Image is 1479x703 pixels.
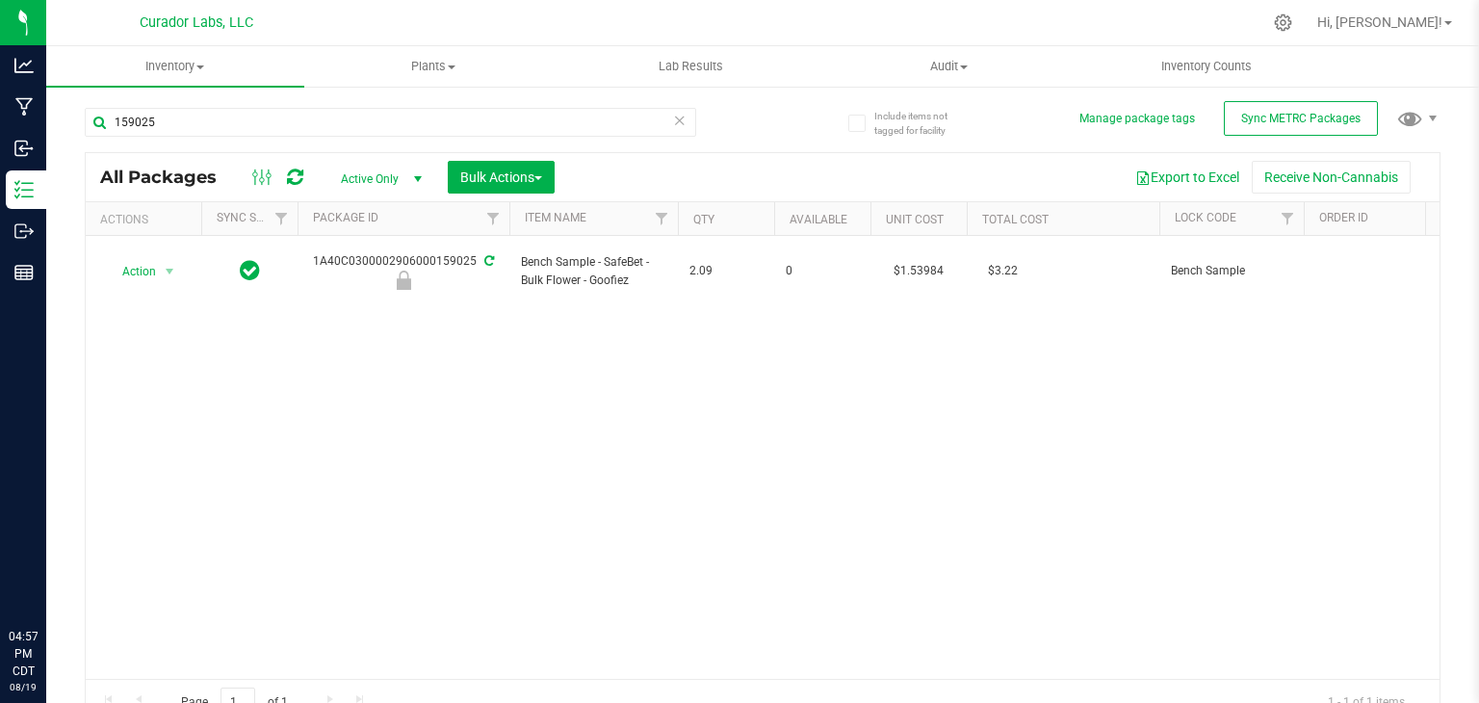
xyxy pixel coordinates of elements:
a: Order Id [1319,211,1368,224]
button: Bulk Actions [448,161,555,194]
inline-svg: Inventory [14,180,34,199]
span: Sync METRC Packages [1241,112,1361,125]
span: In Sync [240,257,260,284]
span: Bench Sample - SafeBet - Bulk Flower - Goofiez [521,253,666,290]
span: Sync from Compliance System [481,254,494,268]
a: Unit Cost [886,213,944,226]
span: Inventory [46,58,304,75]
iframe: Resource center [19,549,77,607]
button: Manage package tags [1079,111,1195,127]
input: Search Package ID, Item Name, SKU, Lot or Part Number... [85,108,696,137]
span: Lab Results [633,58,749,75]
a: Inventory Counts [1077,46,1336,87]
span: 0 [786,262,859,280]
inline-svg: Manufacturing [14,97,34,117]
p: 08/19 [9,680,38,694]
a: Audit [819,46,1077,87]
span: Inventory Counts [1135,58,1278,75]
span: select [158,258,182,285]
span: $3.22 [978,257,1027,285]
a: Qty [693,213,714,226]
a: Sync Status [217,211,291,224]
a: Filter [1272,202,1304,235]
a: Item Name [525,211,586,224]
button: Export to Excel [1123,161,1252,194]
span: Curador Labs, LLC [140,14,253,31]
span: Bulk Actions [460,169,542,185]
p: 04:57 PM CDT [9,628,38,680]
a: Lock Code [1175,211,1236,224]
span: Hi, [PERSON_NAME]! [1317,14,1442,30]
span: Clear [673,108,687,133]
a: Filter [266,202,298,235]
td: $1.53984 [870,236,967,307]
a: Available [790,213,847,226]
inline-svg: Outbound [14,221,34,241]
inline-svg: Inbound [14,139,34,158]
span: 2.09 [689,262,763,280]
a: Filter [646,202,678,235]
a: Filter [1416,202,1448,235]
span: Action [105,258,157,285]
div: 1A40C0300002906000159025 [295,252,512,290]
a: Total Cost [982,213,1049,226]
span: All Packages [100,167,236,188]
div: Actions [100,213,194,226]
span: Plants [305,58,561,75]
div: Bench Sample [295,271,512,290]
span: Bench Sample [1171,262,1292,280]
inline-svg: Analytics [14,56,34,75]
a: Plants [304,46,562,87]
a: Package ID [313,211,378,224]
button: Receive Non-Cannabis [1252,161,1411,194]
inline-svg: Reports [14,263,34,282]
a: Filter [478,202,509,235]
button: Sync METRC Packages [1224,101,1378,136]
div: Manage settings [1271,13,1295,32]
span: Include items not tagged for facility [874,109,971,138]
span: Audit [820,58,1077,75]
a: Inventory [46,46,304,87]
a: Lab Results [562,46,820,87]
